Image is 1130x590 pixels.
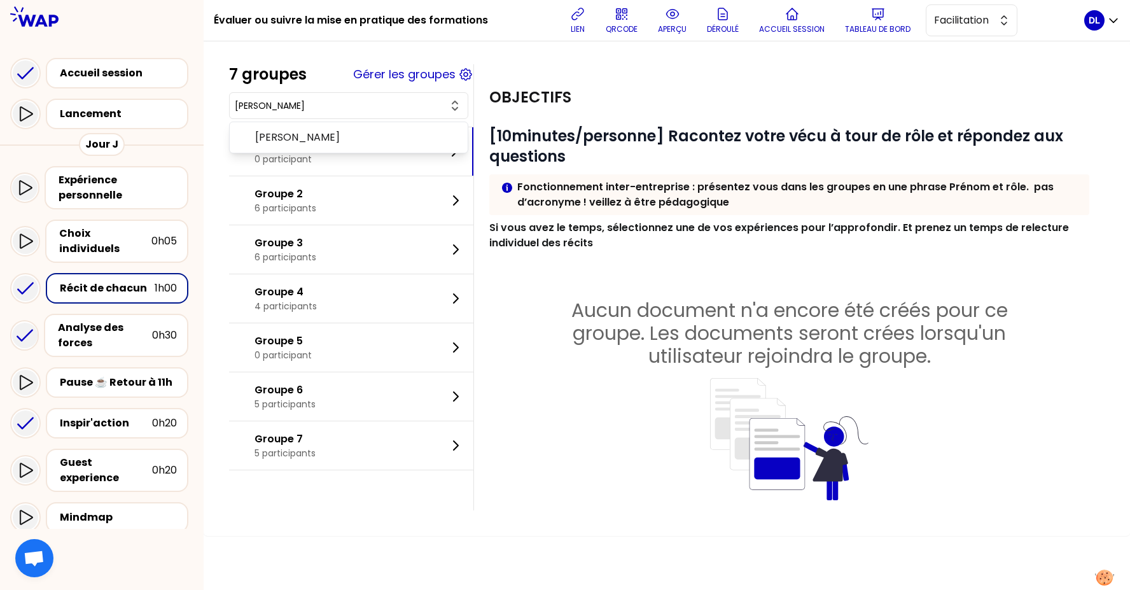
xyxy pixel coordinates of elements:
div: 0h20 [152,416,177,431]
div: Expérience personnelle [59,172,177,203]
div: Lancement [60,106,182,122]
p: Tableau de bord [845,24,910,34]
p: Déroulé [707,24,739,34]
button: Tableau de bord [840,1,916,39]
p: 0 participant [255,153,312,165]
button: DL [1084,10,1120,31]
div: 1h00 [155,281,177,296]
strong: Fonctionnement inter-entreprise : présentez vous dans les groupes en une phrase Prénom et rôle. p... [517,179,1056,209]
div: Récit de chacun [60,281,155,296]
div: Analyse des forces [58,320,152,351]
p: 4 participants [255,300,317,313]
h2: Objectifs [489,87,571,108]
p: 5 participants [255,447,316,460]
div: Mindmap [60,510,177,525]
div: Inspir'action [60,416,152,431]
button: Accueil session [754,1,830,39]
div: Choix individuels [59,226,151,256]
p: DL [1089,14,1100,27]
div: 7 groupes [229,64,307,85]
button: lien [565,1,590,39]
p: Groupe 2 [255,186,316,202]
button: Déroulé [702,1,744,39]
p: 5 participants [255,398,316,411]
div: Jour J [79,133,125,156]
div: 0h05 [151,234,177,249]
p: Groupe 4 [255,284,317,300]
p: Accueil session [759,24,825,34]
span: [PERSON_NAME] [255,130,457,145]
p: Groupe 7 [255,432,316,447]
input: Rechercher le groupe d'un participant [235,99,447,112]
strong: [10minutes/personne] Racontez votre vécu à tour de rôle et répondez aux questions [489,125,1067,167]
strong: Si vous avez le temps, sélectionnez une de vos expériences pour l’approfondir. Et prenez un temps... [489,220,1071,250]
p: Groupe 3 [255,235,316,251]
div: Pause ☕️ Retour à 11h [60,375,177,390]
button: Facilitation [926,4,1017,36]
p: 6 participants [255,202,316,214]
div: Ouvrir le chat [15,539,53,577]
button: QRCODE [601,1,643,39]
p: Groupe 5 [255,334,312,349]
div: Accueil session [60,66,182,81]
div: Guest experience [60,455,152,486]
p: lien [571,24,585,34]
p: 6 participants [255,251,316,263]
span: Facilitation [934,13,991,28]
button: aperçu [653,1,692,39]
p: aperçu [658,24,687,34]
div: 0h20 [152,463,177,478]
div: 0h30 [152,328,177,343]
p: QRCODE [606,24,638,34]
p: Groupe 6 [255,383,316,398]
h2: Aucun document n'a encore été créés pour ce groupe. Les documents seront crées lorsqu'un utilisat... [484,299,1094,368]
button: Gérer les groupes [353,66,456,83]
p: 0 participant [255,349,312,362]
